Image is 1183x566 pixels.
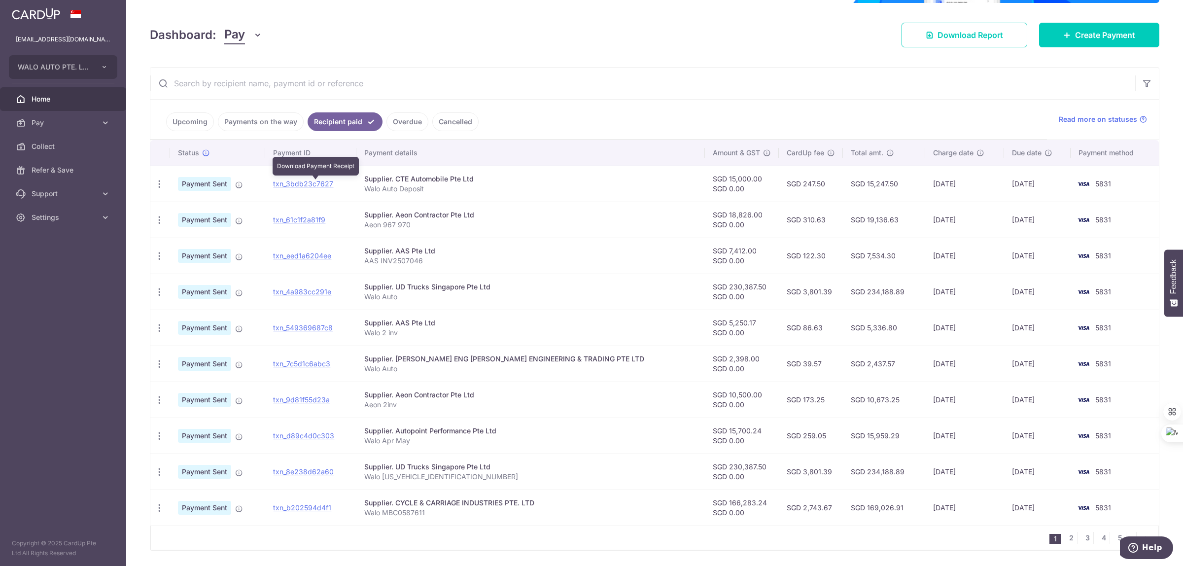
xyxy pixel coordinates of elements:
[787,148,824,158] span: CardUp fee
[1095,431,1111,440] span: 5831
[1114,532,1126,544] a: 5
[32,212,97,222] span: Settings
[705,490,779,526] td: SGD 166,283.24 SGD 0.00
[705,274,779,310] td: SGD 230,387.50 SGD 0.00
[705,310,779,346] td: SGD 5,250.17 SGD 0.00
[1095,503,1111,512] span: 5831
[364,508,697,518] p: Walo MBC0587611
[166,112,214,131] a: Upcoming
[1074,466,1093,478] img: Bank Card
[150,26,216,44] h4: Dashboard:
[1130,532,1137,544] li: ...
[364,210,697,220] div: Supplier. Aeon Contractor Pte Ltd
[224,26,262,44] button: Pay
[364,292,697,302] p: Walo Auto
[1095,287,1111,296] span: 5831
[364,498,697,508] div: Supplier. CYCLE & CARRIAGE INDUSTRIES PTE. LTD
[851,148,883,158] span: Total amt.
[843,310,925,346] td: SGD 5,336.80
[779,418,843,454] td: SGD 259.05
[1012,148,1042,158] span: Due date
[925,418,1004,454] td: [DATE]
[364,400,697,410] p: Aeon 2inv
[364,256,697,266] p: AAS INV2507046
[308,112,383,131] a: Recipient paid
[779,274,843,310] td: SGD 3,801.39
[273,503,331,512] a: txn_b202594d4f1
[1074,322,1093,334] img: Bank Card
[224,26,245,44] span: Pay
[705,166,779,202] td: SGD 15,000.00 SGD 0.00
[1074,430,1093,442] img: Bank Card
[265,140,356,166] th: Payment ID
[1004,202,1070,238] td: [DATE]
[432,112,479,131] a: Cancelled
[32,189,97,199] span: Support
[843,166,925,202] td: SGD 15,247.50
[779,454,843,490] td: SGD 3,801.39
[925,382,1004,418] td: [DATE]
[1095,251,1111,260] span: 5831
[902,23,1027,47] a: Download Report
[12,8,60,20] img: CardUp
[364,184,697,194] p: Walo Auto Deposit
[925,202,1004,238] td: [DATE]
[843,382,925,418] td: SGD 10,673.25
[178,148,199,158] span: Status
[273,179,333,188] a: txn_3bdb23c7627
[925,490,1004,526] td: [DATE]
[32,141,97,151] span: Collect
[150,68,1135,99] input: Search by recipient name, payment id or reference
[364,426,697,436] div: Supplier. Autopoint Performance Pte Ltd
[386,112,428,131] a: Overdue
[1004,238,1070,274] td: [DATE]
[1095,467,1111,476] span: 5831
[1004,418,1070,454] td: [DATE]
[178,501,231,515] span: Payment Sent
[1098,532,1110,544] a: 4
[779,382,843,418] td: SGD 173.25
[1004,346,1070,382] td: [DATE]
[178,213,231,227] span: Payment Sent
[1095,323,1111,332] span: 5831
[779,202,843,238] td: SGD 310.63
[1004,454,1070,490] td: [DATE]
[1074,394,1093,406] img: Bank Card
[364,328,697,338] p: Walo 2 inv
[364,318,697,328] div: Supplier. AAS Pte Ltd
[178,393,231,407] span: Payment Sent
[356,140,705,166] th: Payment details
[1095,359,1111,368] span: 5831
[273,215,325,224] a: txn_61c1f2a81f9
[364,174,697,184] div: Supplier. CTE Automobile Pte Ltd
[32,94,97,104] span: Home
[1049,534,1061,544] li: 1
[1164,249,1183,317] button: Feedback - Show survey
[925,346,1004,382] td: [DATE]
[843,274,925,310] td: SGD 234,188.89
[218,112,304,131] a: Payments on the way
[364,436,697,446] p: Walo Apr May
[364,462,697,472] div: Supplier. UD Trucks Singapore Pte Ltd
[1004,310,1070,346] td: [DATE]
[705,346,779,382] td: SGD 2,398.00 SGD 0.00
[32,118,97,128] span: Pay
[1004,274,1070,310] td: [DATE]
[925,274,1004,310] td: [DATE]
[1071,140,1159,166] th: Payment method
[364,390,697,400] div: Supplier. Aeon Contractor Pte Ltd
[1074,286,1093,298] img: Bank Card
[779,310,843,346] td: SGD 86.63
[843,202,925,238] td: SGD 19,136.63
[1074,250,1093,262] img: Bank Card
[779,346,843,382] td: SGD 39.57
[178,285,231,299] span: Payment Sent
[843,346,925,382] td: SGD 2,437.57
[925,238,1004,274] td: [DATE]
[1095,215,1111,224] span: 5831
[1059,114,1137,124] span: Read more on statuses
[18,62,91,72] span: WALO AUTO PTE. LTD.
[9,55,117,79] button: WALO AUTO PTE. LTD.
[1059,114,1147,124] a: Read more on statuses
